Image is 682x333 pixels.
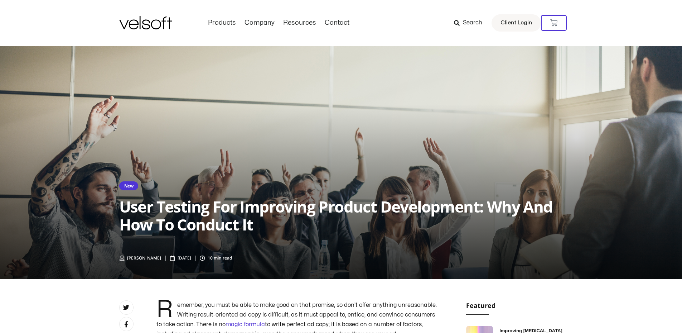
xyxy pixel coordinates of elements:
[500,18,532,28] span: Client Login
[226,322,265,327] a: magic formula
[127,255,161,261] span: [PERSON_NAME]
[492,14,541,32] a: Client Login
[119,198,563,233] h2: User testing for improving product development: why and how to conduct it
[463,18,482,28] span: Search
[119,16,172,29] img: Velsoft Training Materials
[240,19,279,27] a: CompanyMenu Toggle
[178,255,191,261] span: [DATE]
[454,17,487,29] a: Search
[156,303,173,317] div: R
[279,19,320,27] a: ResourcesMenu Toggle
[208,255,232,261] span: 10 min read
[124,183,134,189] a: New
[466,300,563,310] h2: Featured
[204,19,240,27] a: ProductsMenu Toggle
[204,19,354,27] nav: Menu
[320,19,354,27] a: ContactMenu Toggle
